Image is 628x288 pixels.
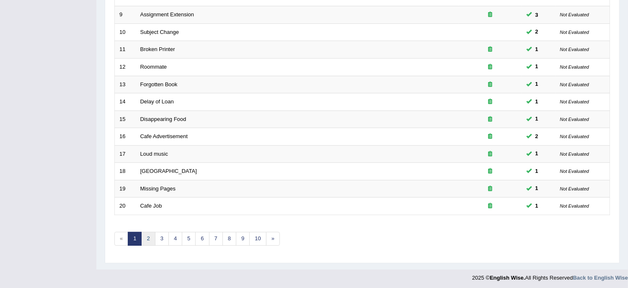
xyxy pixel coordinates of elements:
[532,80,542,89] span: You can still take this question
[168,232,182,246] a: 4
[140,11,194,18] a: Assignment Extension
[532,10,542,19] span: You can still take this question
[532,132,542,141] span: You can still take this question
[464,185,517,193] div: Exam occurring question
[209,232,223,246] a: 7
[115,6,136,24] td: 9
[560,47,589,52] small: Not Evaluated
[560,64,589,69] small: Not Evaluated
[236,232,250,246] a: 9
[140,98,174,105] a: Delay of Loan
[560,117,589,122] small: Not Evaluated
[115,76,136,93] td: 13
[140,133,188,139] a: Cafe Advertisement
[573,275,628,281] a: Back to English Wise
[182,232,196,246] a: 5
[140,168,197,174] a: [GEOGRAPHIC_DATA]
[464,150,517,158] div: Exam occurring question
[464,46,517,54] div: Exam occurring question
[140,81,178,87] a: Forgotten Book
[560,186,589,191] small: Not Evaluated
[115,23,136,41] td: 10
[464,116,517,123] div: Exam occurring question
[464,133,517,141] div: Exam occurring question
[140,116,186,122] a: Disappearing Food
[222,232,236,246] a: 8
[464,202,517,210] div: Exam occurring question
[140,151,168,157] a: Loud music
[560,99,589,104] small: Not Evaluated
[464,63,517,71] div: Exam occurring question
[532,202,542,211] span: You can still take this question
[464,81,517,89] div: Exam occurring question
[560,152,589,157] small: Not Evaluated
[560,12,589,17] small: Not Evaluated
[115,111,136,128] td: 15
[114,232,128,246] span: «
[560,82,589,87] small: Not Evaluated
[115,145,136,163] td: 17
[115,128,136,146] td: 16
[532,115,542,123] span: You can still take this question
[195,232,209,246] a: 6
[472,270,628,282] div: 2025 © All Rights Reserved
[532,28,542,36] span: You can still take this question
[155,232,169,246] a: 3
[140,203,162,209] a: Cafe Job
[115,93,136,111] td: 14
[464,11,517,19] div: Exam occurring question
[115,180,136,198] td: 19
[249,232,266,246] a: 10
[140,185,176,192] a: Missing Pages
[560,134,589,139] small: Not Evaluated
[141,232,155,246] a: 2
[532,167,542,176] span: You can still take this question
[464,167,517,175] div: Exam occurring question
[140,46,175,52] a: Broken Printer
[115,198,136,215] td: 20
[560,30,589,35] small: Not Evaluated
[115,41,136,59] td: 11
[128,232,142,246] a: 1
[532,184,542,193] span: You can still take this question
[115,163,136,180] td: 18
[464,98,517,106] div: Exam occurring question
[560,169,589,174] small: Not Evaluated
[532,98,542,106] span: You can still take this question
[532,45,542,54] span: You can still take this question
[266,232,280,246] a: »
[490,275,525,281] strong: English Wise.
[115,58,136,76] td: 12
[532,62,542,71] span: You can still take this question
[532,149,542,158] span: You can still take this question
[560,203,589,208] small: Not Evaluated
[140,29,179,35] a: Subject Change
[140,64,167,70] a: Roommate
